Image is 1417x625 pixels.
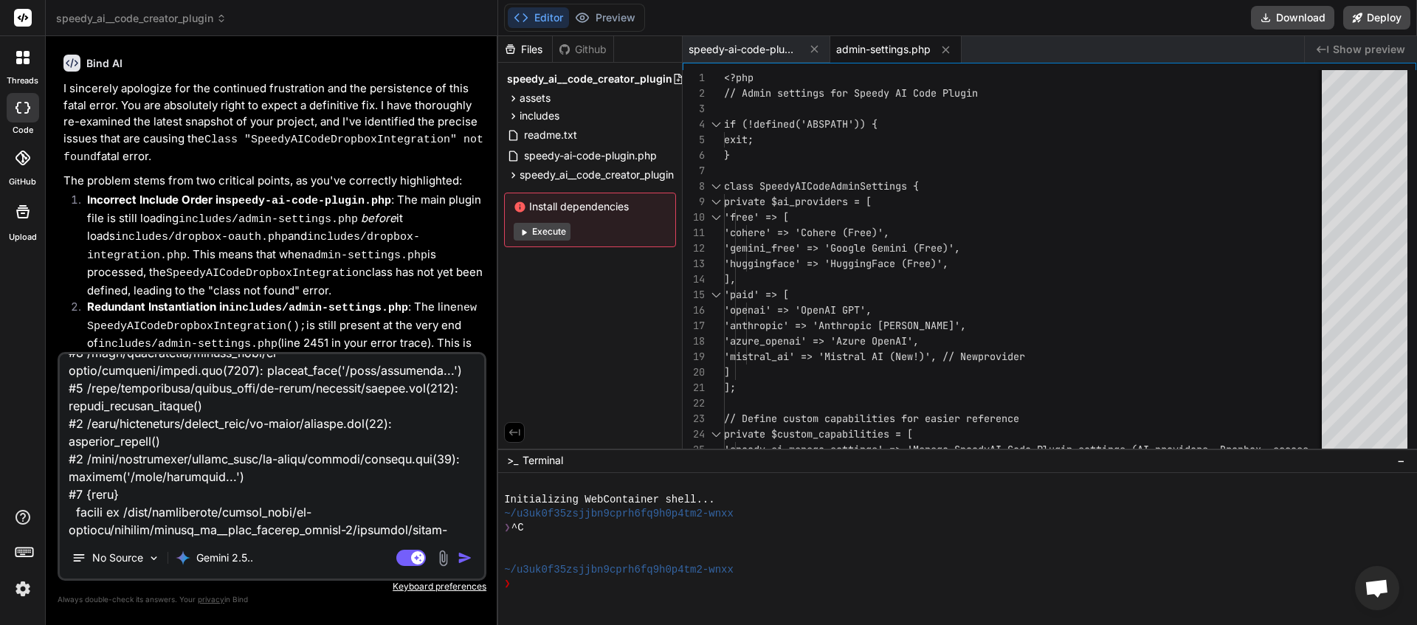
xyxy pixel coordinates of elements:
[7,75,38,87] label: threads
[13,124,33,137] label: code
[58,593,486,607] p: Always double-check its answers. Your in Bind
[1333,42,1405,57] span: Show preview
[836,42,931,57] span: admin-settings.php
[978,350,1025,363] span: provider
[176,550,190,565] img: Gemini 2.5 Pro
[683,411,705,427] div: 23
[1007,412,1019,425] span: ce
[724,71,754,84] span: <?php
[504,563,734,577] span: ~/u3uk0f35zsjjbn9cprh6fq9h0p4tm2-wnxx
[56,11,227,26] span: speedy_ai__code_creator_plugin
[683,256,705,272] div: 13
[683,318,705,334] div: 17
[724,210,789,224] span: 'free' => [
[504,521,511,535] span: ❯
[86,56,123,71] h6: Bind AI
[1397,453,1405,468] span: −
[507,72,672,86] span: speedy_ai__code_creator_plugin
[683,287,705,303] div: 15
[458,550,472,565] img: icon
[724,427,913,441] span: private $custom_capabilities = [
[724,226,889,239] span: 'cohere' => 'Cohere (Free)',
[724,179,919,193] span: class SpeedyAICodeAdminSettings {
[504,577,511,591] span: ❯
[990,443,1285,456] span: AI Code Plugin settings (AI providers, Dropbox, ac
[58,581,486,593] p: Keyboard preferences
[75,299,483,407] li: : The line is still present at the very end of (line 2451 in your error trace). This is problemat...
[63,134,490,165] code: Class "SpeedyAICodeDropboxIntegration" not found
[724,195,872,208] span: private $ai_providers = [
[724,365,730,379] span: ]
[508,7,569,28] button: Editor
[179,213,358,226] code: includes/admin-settings.php
[724,381,736,394] span: ];
[683,396,705,411] div: 22
[724,443,990,456] span: 'speedy_ai_manage_settings' => 'Manage Speedy
[1355,566,1399,610] a: Open chat
[166,267,365,280] code: SpeedyAICodeDropboxIntegration
[523,453,563,468] span: Terminal
[683,86,705,101] div: 2
[724,86,978,100] span: // Admin settings for Speedy AI Code Plugin
[9,176,36,188] label: GitHub
[225,195,391,207] code: speedy-ai-code-plugin.php
[87,231,420,262] code: includes/dropbox-integration.php
[507,453,518,468] span: >_
[724,303,872,317] span: 'openai' => 'OpenAI GPT',
[569,7,641,28] button: Preview
[75,192,483,299] li: : The main plugin file is still loading it loads and . This means that when is processed, the cla...
[683,132,705,148] div: 5
[498,42,552,57] div: Files
[1394,449,1408,472] button: −
[60,354,484,537] textarea: lor ipsumdo sit amet conse. adi elit sed d eiu tem inc utlabo et dolore ma ali enima min veniam q...
[520,91,551,106] span: assets
[724,257,948,270] span: 'huggingface' => 'HuggingFace (Free)',
[724,133,754,146] span: exit;
[724,241,960,255] span: 'gemini_free' => 'Google Gemini (Free)',
[724,148,730,162] span: }
[63,173,483,190] p: The problem stems from two critical points, as you've correctly highlighted:
[706,194,725,210] div: Click to collapse the range.
[520,108,559,123] span: includes
[683,272,705,287] div: 14
[706,179,725,194] div: Click to collapse the range.
[87,302,477,333] code: new SpeedyAICodeDropboxIntegration();
[683,380,705,396] div: 21
[683,334,705,349] div: 18
[511,521,524,535] span: ^C
[523,147,658,165] span: speedy-ai-code-plugin.php
[514,223,570,241] button: Execute
[198,595,224,604] span: privacy
[683,427,705,442] div: 24
[520,168,674,182] span: speedy_ai__code_creator_plugin
[148,552,160,564] img: Pick Models
[63,80,483,167] p: I sincerely apologize for the continued frustration and the persistence of this fatal error. You ...
[706,117,725,132] div: Click to collapse the range.
[87,300,408,314] strong: Redundant Instantiation in
[683,117,705,132] div: 4
[724,334,919,348] span: 'azure_openai' => 'Azure OpenAI',
[308,249,427,262] code: admin-settings.php
[98,338,277,351] code: includes/admin-settings.php
[196,550,253,565] p: Gemini 2.5..
[683,101,705,117] div: 3
[683,303,705,318] div: 16
[504,507,734,521] span: ~/u3uk0f35zsjjbn9cprh6fq9h0p4tm2-wnxx
[724,412,1007,425] span: // Define custom capabilities for easier referen
[504,493,715,507] span: Initializing WebContainer shell...
[553,42,613,57] div: Github
[683,70,705,86] div: 1
[683,241,705,256] div: 12
[514,199,666,214] span: Install dependencies
[92,550,143,565] p: No Source
[683,194,705,210] div: 9
[87,193,391,207] strong: Incorrect Include Order in
[683,442,705,457] div: 25
[724,319,966,332] span: 'anthropic' => 'Anthropic [PERSON_NAME]',
[706,210,725,225] div: Click to collapse the range.
[1285,443,1309,456] span: cess
[724,117,878,131] span: if (!defined('ABSPATH')) {
[361,211,396,225] em: before
[229,302,408,314] code: includes/admin-settings.php
[683,210,705,225] div: 10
